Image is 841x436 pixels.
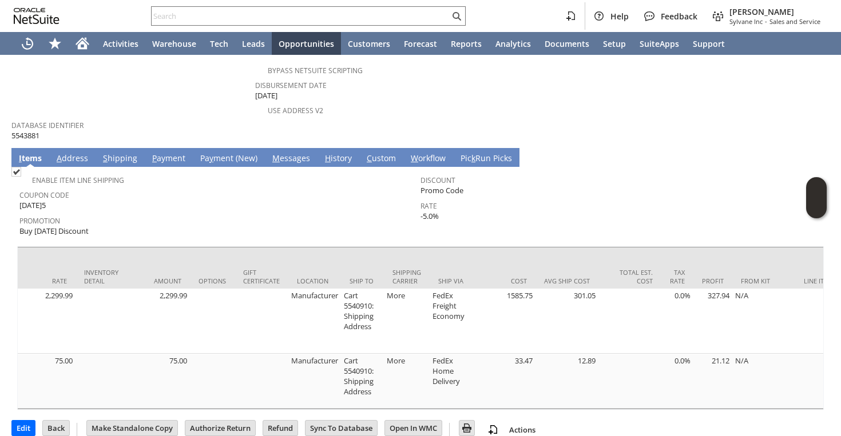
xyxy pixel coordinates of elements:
[11,121,84,130] a: Database Identifier
[268,106,323,115] a: Use Address V2
[341,289,384,354] td: Cart 5540910: Shipping Address
[341,32,397,55] a: Customers
[702,277,724,285] div: Profit
[185,421,255,435] input: Authorize Return
[545,38,589,49] span: Documents
[544,277,590,285] div: Avg Ship Cost
[408,153,449,165] a: Workflow
[325,153,331,163] span: H
[438,277,464,285] div: Ship Via
[430,354,473,409] td: FedEx Home Delivery
[670,268,685,285] div: Tax Rate
[152,9,450,23] input: Search
[610,11,629,22] span: Help
[19,200,46,211] span: [DATE]5
[732,289,795,354] td: N/A
[54,153,91,165] a: Address
[460,421,474,435] img: Print
[43,421,69,435] input: Back
[397,32,444,55] a: Forecast
[596,32,633,55] a: Setup
[385,421,442,435] input: Open In WMC
[306,421,377,435] input: Sync To Database
[473,354,535,409] td: 33.47
[633,32,686,55] a: SuiteApps
[458,153,515,165] a: PickRun Picks
[13,289,76,354] td: 2,299.99
[607,268,653,285] div: Total Est. Cost
[411,153,418,163] span: W
[806,198,827,219] span: Oracle Guided Learning Widget. To move around, please hold and drag
[769,17,820,26] span: Sales and Service
[384,289,430,354] td: More
[69,32,96,55] a: Home
[420,201,437,211] a: Rate
[420,185,463,196] span: Promo Code
[404,38,437,49] span: Forecast
[100,153,140,165] a: Shipping
[11,167,21,177] img: Checked
[444,32,489,55] a: Reports
[693,38,725,49] span: Support
[364,153,399,165] a: Custom
[495,38,531,49] span: Analytics
[288,354,341,409] td: Manufacturer
[481,277,527,285] div: Cost
[255,90,277,101] span: [DATE]
[32,175,124,185] a: Enable Item Line Shipping
[686,32,732,55] a: Support
[209,153,213,163] span: y
[19,226,89,237] span: Buy [DATE] Discount
[235,32,272,55] a: Leads
[11,130,39,141] span: 5543881
[430,289,473,354] td: FedEx Freight Economy
[348,38,390,49] span: Customers
[48,37,62,50] svg: Shortcuts
[741,277,787,285] div: From Kit
[322,153,355,165] a: History
[279,38,334,49] span: Opportunities
[103,153,108,163] span: S
[471,153,475,163] span: k
[732,354,795,409] td: N/A
[41,32,69,55] div: Shortcuts
[269,153,313,165] a: Messages
[103,38,138,49] span: Activities
[243,268,280,285] div: Gift Certificate
[16,153,45,165] a: Items
[693,289,732,354] td: 327.94
[450,9,463,23] svg: Search
[272,153,280,163] span: M
[459,421,474,435] input: Print
[640,38,679,49] span: SuiteApps
[210,38,228,49] span: Tech
[263,421,297,435] input: Refund
[729,6,820,17] span: [PERSON_NAME]
[255,81,327,90] a: Disbursement Date
[489,32,538,55] a: Analytics
[350,277,375,285] div: Ship To
[149,153,188,165] a: Payment
[19,190,69,200] a: Coupon Code
[535,354,598,409] td: 12.89
[21,277,67,285] div: Rate
[538,32,596,55] a: Documents
[199,277,226,285] div: Options
[203,32,235,55] a: Tech
[806,177,827,218] iframe: Click here to launch Oracle Guided Learning Help Panel
[242,38,265,49] span: Leads
[21,37,34,50] svg: Recent Records
[272,32,341,55] a: Opportunities
[535,289,598,354] td: 301.05
[473,289,535,354] td: 1585.75
[14,32,41,55] a: Recent Records
[451,38,482,49] span: Reports
[288,289,341,354] td: Manufacturer
[505,425,540,435] a: Actions
[384,354,430,409] td: More
[661,354,693,409] td: 0.0%
[392,268,421,285] div: Shipping Carrier
[693,354,732,409] td: 21.12
[268,66,363,75] a: Bypass NetSuite Scripting
[420,175,455,185] a: Discount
